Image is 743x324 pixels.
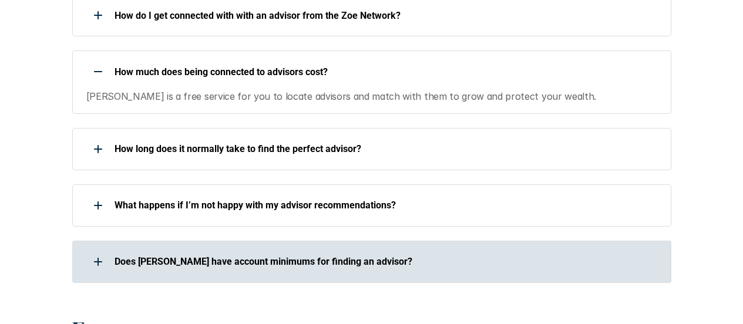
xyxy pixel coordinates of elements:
p: Does [PERSON_NAME] have account minimums for finding an advisor? [115,256,656,267]
p: How much does being connected to advisors cost? [115,66,656,77]
p: What happens if I’m not happy with my advisor recommendations? [115,200,656,211]
p: How long does it normally take to find the perfect advisor? [115,143,656,154]
p: How do I get connected with with an advisor from the Zoe Network? [115,10,656,21]
p: [PERSON_NAME] is a free service for you to locate advisors and match with them to grow and protec... [86,89,657,104]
